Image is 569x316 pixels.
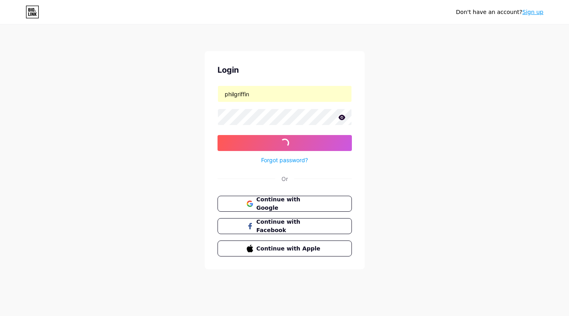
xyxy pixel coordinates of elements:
span: Continue with Google [256,195,322,212]
div: Login [218,64,352,76]
a: Forgot password? [261,156,308,164]
input: Username [218,86,351,102]
div: Don't have an account? [456,8,543,16]
span: Continue with Apple [256,244,322,253]
button: Continue with Google [218,196,352,212]
span: Continue with Facebook [256,218,322,235]
div: Or [282,175,288,183]
button: Continue with Apple [218,240,352,256]
button: Continue with Facebook [218,218,352,234]
a: Sign up [522,9,543,15]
